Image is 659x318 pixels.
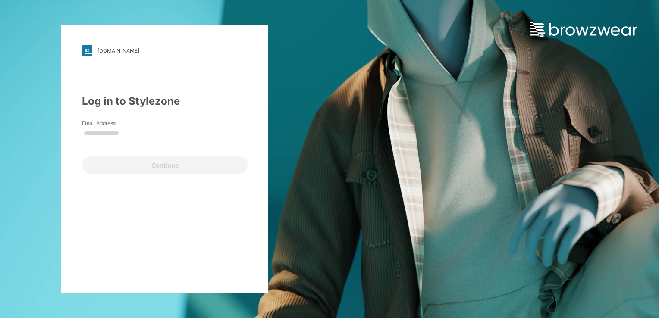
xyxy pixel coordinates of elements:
[82,45,92,56] img: stylezone-logo.562084cfcfab977791bfbf7441f1a819.svg
[530,22,637,37] img: browzwear-logo.e42bd6dac1945053ebaf764b6aa21510.svg
[82,119,142,127] label: Email Address
[97,47,139,54] div: [DOMAIN_NAME]
[82,45,248,56] a: [DOMAIN_NAME]
[82,94,248,109] div: Log in to Stylezone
